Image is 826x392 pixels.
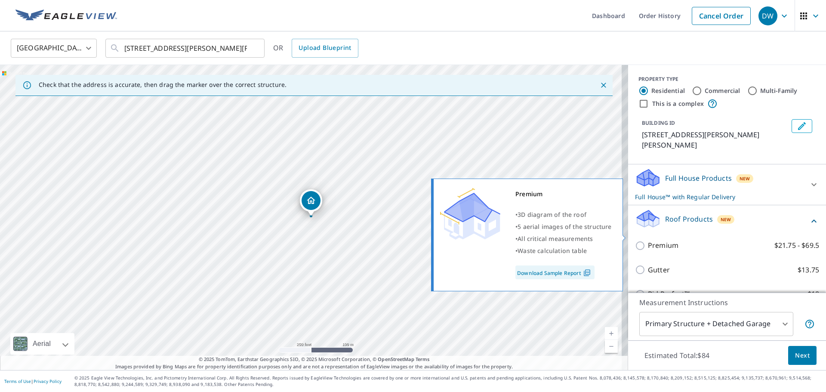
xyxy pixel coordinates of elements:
label: This is a complex [652,99,704,108]
div: Premium [515,188,612,200]
a: Privacy Policy [34,378,62,384]
div: OR [273,39,358,58]
p: Gutter [648,265,670,275]
span: Waste calculation table [518,247,587,255]
p: Check that the address is accurate, then drag the marker over the correct structure. [39,81,287,89]
a: Upload Blueprint [292,39,358,58]
button: Edit building 1 [792,119,812,133]
p: Measurement Instructions [639,297,815,308]
span: 3D diagram of the roof [518,210,586,219]
p: © 2025 Eagle View Technologies, Inc. and Pictometry International Corp. All Rights Reserved. Repo... [74,375,822,388]
div: Aerial [30,333,53,355]
div: Aerial [10,333,74,355]
img: EV Logo [15,9,117,22]
p: Premium [648,240,678,251]
div: Roof ProductsNew [635,209,819,233]
div: DW [758,6,777,25]
div: [GEOGRAPHIC_DATA] [11,36,97,60]
label: Residential [651,86,685,95]
p: Full House Products [665,173,732,183]
p: [STREET_ADDRESS][PERSON_NAME][PERSON_NAME] [642,130,788,150]
p: Roof Products [665,214,713,224]
span: New [740,175,750,182]
button: Close [598,80,609,91]
img: Premium [440,188,500,240]
div: • [515,233,612,245]
p: Full House™ with Regular Delivery [635,192,804,201]
p: BUILDING ID [642,119,675,127]
div: • [515,245,612,257]
img: Pdf Icon [581,269,593,277]
div: • [515,221,612,233]
p: $13.75 [798,265,819,275]
a: Download Sample Report [515,265,595,279]
div: PROPERTY TYPE [638,75,816,83]
a: Cancel Order [692,7,751,25]
p: Estimated Total: $84 [638,346,716,365]
span: Your report will include the primary structure and a detached garage if one exists. [804,319,815,329]
a: OpenStreetMap [378,356,414,362]
div: • [515,209,612,221]
label: Multi-Family [760,86,798,95]
label: Commercial [705,86,740,95]
a: Terms of Use [4,378,31,384]
span: © 2025 TomTom, Earthstar Geographics SIO, © 2025 Microsoft Corporation, © [199,356,430,363]
a: Current Level 17, Zoom Out [605,340,618,353]
input: Search by address or latitude-longitude [124,36,247,60]
div: Primary Structure + Detached Garage [639,312,793,336]
p: Bid Perfect™ [648,289,690,299]
span: All critical measurements [518,235,593,243]
span: Next [795,350,810,361]
p: $18 [808,289,819,299]
a: Terms [416,356,430,362]
button: Next [788,346,817,365]
a: Current Level 17, Zoom In [605,327,618,340]
span: New [721,216,731,223]
div: Full House ProductsNewFull House™ with Regular Delivery [635,168,819,201]
span: Upload Blueprint [299,43,351,53]
p: | [4,379,62,384]
div: Dropped pin, building 1, Residential property, 257 Ellsworth Cir Saint Johns, FL 32259 [300,189,322,216]
p: $21.75 - $69.5 [774,240,819,251]
span: 5 aerial images of the structure [518,222,611,231]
